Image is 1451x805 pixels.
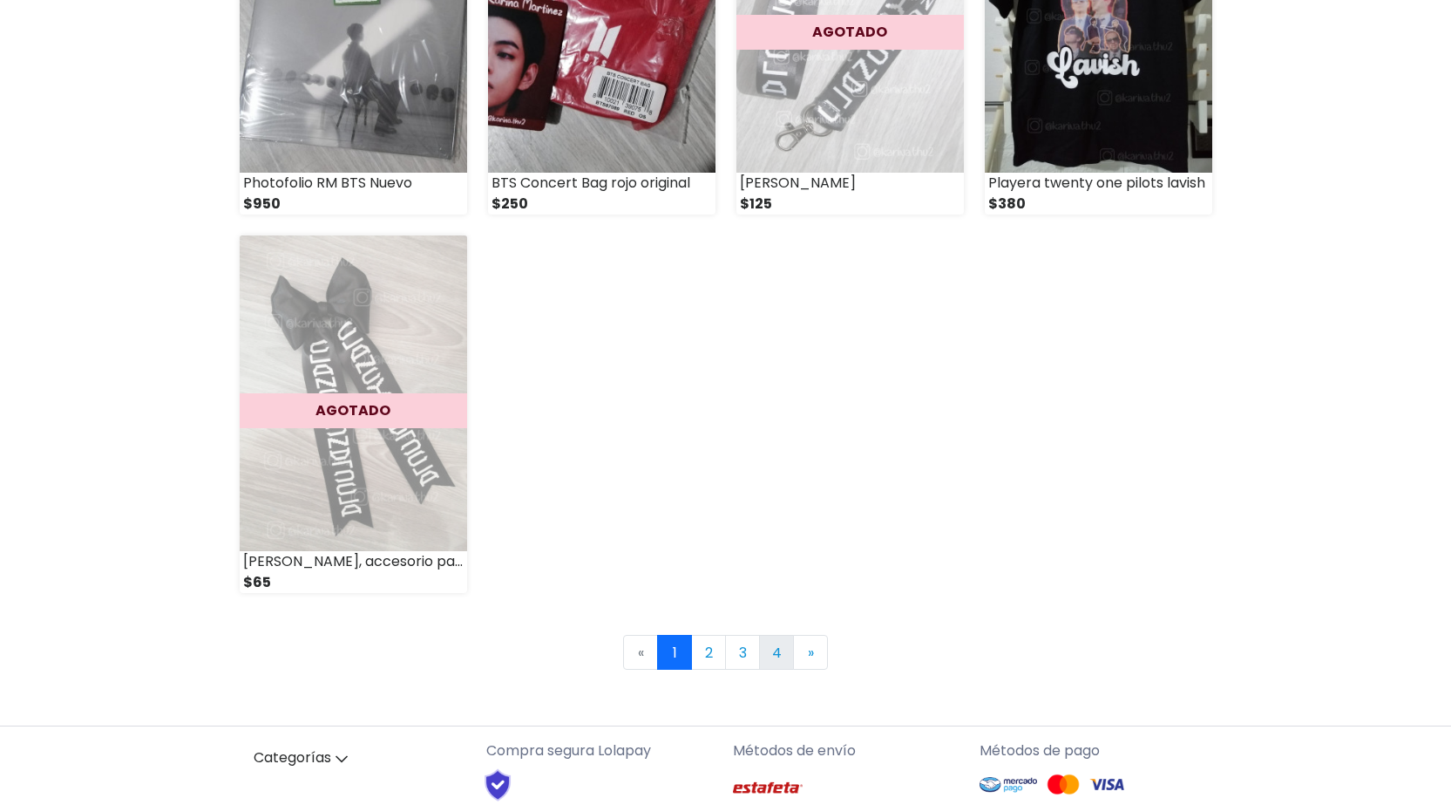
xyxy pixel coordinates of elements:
a: Next [793,635,828,670]
p: Métodos de pago [980,740,1212,761]
div: [PERSON_NAME] [736,173,964,194]
div: $380 [985,194,1212,215]
div: Photofolio RM BTS Nuevo [240,173,467,194]
div: $950 [240,194,467,215]
div: BTS Concert Bag rojo original [488,173,715,194]
a: 4 [759,635,794,670]
div: [PERSON_NAME], accesorio para el [PERSON_NAME] [240,551,467,572]
a: 2 [691,635,726,670]
a: Categorías [240,740,472,776]
img: Mastercard Logo [1046,774,1081,795]
img: Visa Logo [1089,774,1124,795]
span: » [808,643,814,663]
div: Playera twenty one pilots lavish [985,173,1212,194]
div: $125 [736,194,964,215]
div: $65 [240,572,467,593]
div: AGOTADO [736,15,964,50]
img: Mercado Pago Logo [980,768,1038,802]
div: $250 [488,194,715,215]
p: Compra segura Lolapay [486,740,719,761]
div: AGOTADO [240,393,467,428]
p: Métodos de envío [733,740,966,761]
nav: Page navigation [240,635,1212,670]
img: Shield Logo [469,768,527,802]
a: 1 [657,635,692,670]
img: small_1733934635250.jpeg [240,235,467,551]
a: AGOTADO [PERSON_NAME], accesorio para el [PERSON_NAME] $65 [240,235,467,593]
a: 3 [725,635,760,670]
